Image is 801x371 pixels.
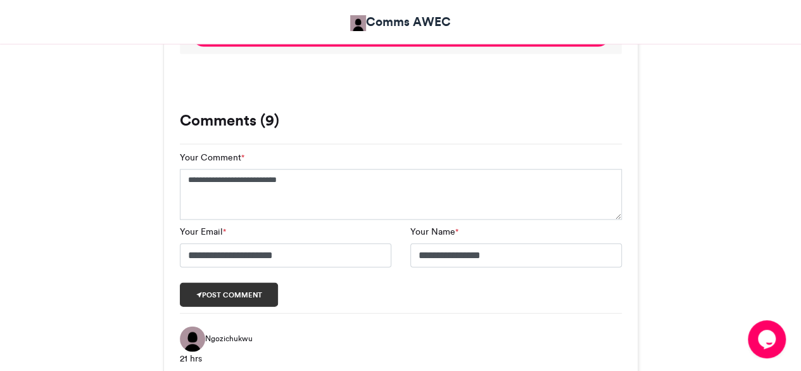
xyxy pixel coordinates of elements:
[410,225,458,238] label: Your Name
[180,283,279,307] button: Post comment
[350,15,366,31] img: Comms AWEC
[180,151,244,164] label: Your Comment
[180,113,622,128] h3: Comments (9)
[180,327,205,352] img: Ngozichukwu
[180,225,226,238] label: Your Email
[180,352,622,365] div: 21 hrs
[205,333,253,344] span: Ngozichukwu
[748,320,788,358] iframe: chat widget
[350,13,451,31] a: Comms AWEC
